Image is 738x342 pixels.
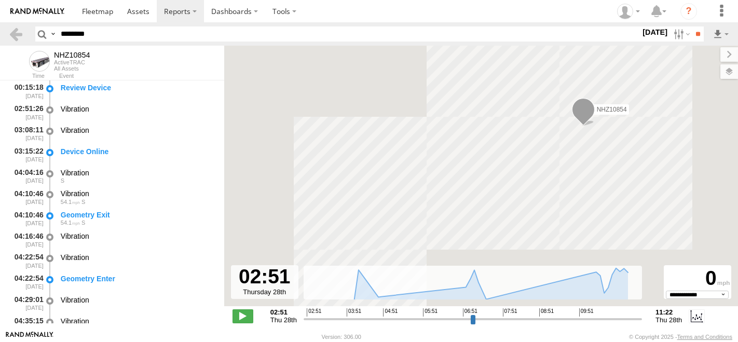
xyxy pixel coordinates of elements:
div: Review Device [61,83,214,92]
img: rand-logo.svg [10,8,64,15]
div: All Assets [54,65,90,72]
div: Vibration [61,317,214,326]
div: 04:29:01 [DATE] [8,294,45,313]
i: ? [680,3,697,20]
div: 04:22:54 [DATE] [8,272,45,292]
div: Time [8,74,45,79]
div: 04:10:46 [DATE] [8,188,45,207]
span: 03:51 [347,308,361,317]
label: Play/Stop [233,309,253,323]
span: 05:51 [423,308,438,317]
label: Search Query [49,26,57,42]
div: Device Online [61,147,214,156]
div: Geometry Enter [61,274,214,283]
div: Vibration [61,253,214,262]
span: Thu 28th Aug 2025 [655,316,682,324]
div: Vibration [61,231,214,241]
label: Export results as... [712,26,730,42]
div: Version: 306.00 [322,334,361,340]
span: Heading: 198 [81,220,85,226]
div: NHZ10854 - View Asset History [54,51,90,59]
span: Thu 28th Aug 2025 [270,316,297,324]
div: © Copyright 2025 - [629,334,732,340]
a: Terms and Conditions [677,334,732,340]
div: Vibration [61,295,214,305]
div: 03:15:22 [DATE] [8,145,45,165]
span: 07:51 [503,308,517,317]
label: Search Filter Options [669,26,692,42]
span: Heading: 193 [61,177,64,184]
span: 04:51 [383,308,398,317]
div: Vibration [61,104,214,114]
div: 04:04:16 [DATE] [8,167,45,186]
div: 04:10:46 [DATE] [8,209,45,228]
div: 04:35:15 [DATE] [8,315,45,334]
span: 09:51 [579,308,594,317]
div: Vibration [61,189,214,198]
span: 54.1 [61,199,80,205]
div: 00:15:18 [DATE] [8,81,45,101]
div: Event [59,74,224,79]
a: Visit our Website [6,332,53,342]
div: Geometry Exit [61,210,214,220]
span: 08:51 [539,308,554,317]
span: 02:51 [307,308,321,317]
div: 0 [665,267,730,291]
span: NHZ10854 [597,105,627,113]
label: [DATE] [640,26,669,38]
div: Zulema McIntosch [613,4,644,19]
div: 03:08:11 [DATE] [8,124,45,143]
div: Vibration [61,126,214,135]
span: 06:51 [463,308,477,317]
div: 02:51:26 [DATE] [8,103,45,122]
div: ActiveTRAC [54,59,90,65]
strong: 02:51 [270,308,297,316]
div: 04:22:54 [DATE] [8,251,45,270]
div: 04:16:46 [DATE] [8,230,45,249]
strong: 11:22 [655,308,682,316]
div: Vibration [61,168,214,177]
a: Back to previous Page [8,26,23,42]
span: Heading: 198 [81,199,85,205]
span: 54.1 [61,220,80,226]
